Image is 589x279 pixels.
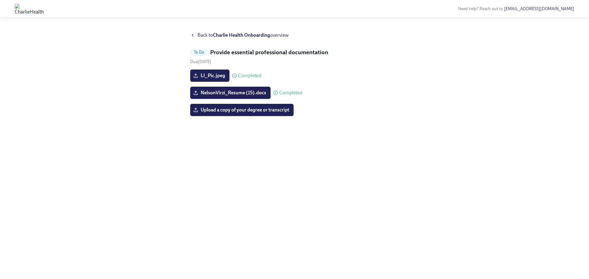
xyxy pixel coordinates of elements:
[15,4,44,13] img: CharlieHealth
[190,70,229,82] label: LI_Pic.jpeg
[190,104,294,116] label: Upload a copy of your degree or transcript
[198,32,289,39] span: Back to overview
[210,48,328,56] h5: Provide essential professional documentation
[279,90,302,95] span: Completed
[190,59,211,64] span: Saturday, August 16th 2025, 9:00 am
[190,32,399,39] a: Back toCharlie Health Onboardingoverview
[504,6,574,11] a: [EMAIL_ADDRESS][DOMAIN_NAME]
[194,107,289,113] span: Upload a copy of your degree or transcript
[213,32,270,38] strong: Charlie Health Onboarding
[190,87,271,99] label: NelsonVirzi_Resume (15).docx
[190,50,208,55] span: To Do
[194,73,225,79] span: LI_Pic.jpeg
[458,6,574,11] span: Need help? Reach out to
[238,73,261,78] span: Completed
[194,90,266,96] span: NelsonVirzi_Resume (15).docx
